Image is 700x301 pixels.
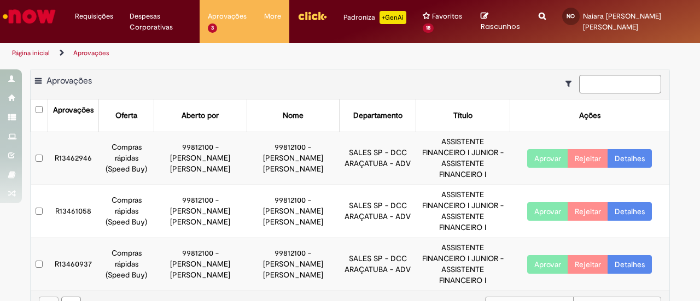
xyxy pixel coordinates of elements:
div: Título [453,110,472,121]
span: Naiara [PERSON_NAME] [PERSON_NAME] [583,11,661,32]
td: Compras rápidas (Speed Buy) [99,185,154,238]
a: Detalhes [608,202,652,221]
div: Oferta [115,110,137,121]
td: R13462946 [48,132,98,185]
td: Compras rápidas (Speed Buy) [99,132,154,185]
td: 99812100 - [PERSON_NAME] [PERSON_NAME] [247,132,340,185]
td: 99812100 - [PERSON_NAME] [PERSON_NAME] [247,185,340,238]
td: R13460937 [48,238,98,291]
td: R13461058 [48,185,98,238]
span: NO [567,13,575,20]
span: 3 [208,23,217,33]
div: Aprovações [53,105,94,116]
span: 18 [423,23,434,33]
div: Aberto por [182,110,219,121]
a: Detalhes [608,255,652,274]
a: Aprovações [73,49,109,57]
button: Aprovar [527,202,568,221]
a: Rascunhos [481,11,522,32]
td: 99812100 - [PERSON_NAME] [PERSON_NAME] [154,238,247,291]
button: Aprovar [527,255,568,274]
div: Departamento [353,110,402,121]
span: More [264,11,281,22]
button: Rejeitar [568,149,608,168]
button: Rejeitar [568,255,608,274]
div: Nome [283,110,304,121]
span: Despesas Corporativas [130,11,191,33]
th: Aprovações [48,99,98,132]
span: Aprovações [46,75,92,86]
td: SALES SP - DCC ARAÇATUBA - ADV [340,238,416,291]
a: Página inicial [12,49,50,57]
div: Ações [579,110,600,121]
ul: Trilhas de página [8,43,458,63]
button: Aprovar [527,149,568,168]
td: ASSISTENTE FINANCEIRO I JUNIOR - ASSISTENTE FINANCEIRO I [416,132,510,185]
td: SALES SP - DCC ARAÇATUBA - ADV [340,185,416,238]
td: Compras rápidas (Speed Buy) [99,238,154,291]
p: +GenAi [380,11,406,24]
td: SALES SP - DCC ARAÇATUBA - ADV [340,132,416,185]
button: Rejeitar [568,202,608,221]
td: ASSISTENTE FINANCEIRO I JUNIOR - ASSISTENTE FINANCEIRO I [416,185,510,238]
i: Mostrar filtros para: Suas Solicitações [565,80,577,87]
span: Rascunhos [481,21,520,32]
div: Padroniza [343,11,406,24]
span: Favoritos [432,11,462,22]
td: 99812100 - [PERSON_NAME] [PERSON_NAME] [247,238,340,291]
span: Aprovações [208,11,247,22]
td: 99812100 - [PERSON_NAME] [PERSON_NAME] [154,185,247,238]
img: click_logo_yellow_360x200.png [297,8,327,24]
img: ServiceNow [1,5,57,27]
a: Detalhes [608,149,652,168]
td: 99812100 - [PERSON_NAME] [PERSON_NAME] [154,132,247,185]
span: Requisições [75,11,113,22]
td: ASSISTENTE FINANCEIRO I JUNIOR - ASSISTENTE FINANCEIRO I [416,238,510,291]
